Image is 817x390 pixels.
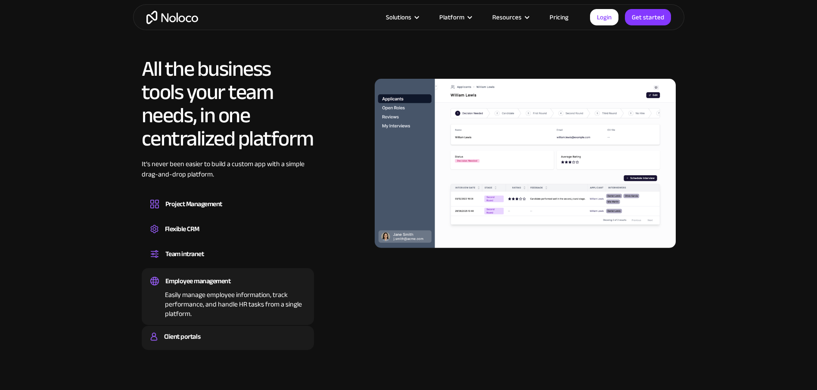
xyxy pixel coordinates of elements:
[165,275,231,288] div: Employee management
[165,198,222,210] div: Project Management
[165,248,204,260] div: Team intranet
[386,12,411,23] div: Solutions
[625,9,671,25] a: Get started
[142,159,314,192] div: It’s never been easier to build a custom app with a simple drag-and-drop platform.
[150,343,305,346] div: Build a secure, fully-branded, and personalized client portal that lets your customers self-serve.
[142,57,314,150] h2: All the business tools your team needs, in one centralized platform
[482,12,539,23] div: Resources
[150,288,305,319] div: Easily manage employee information, track performance, and handle HR tasks from a single platform.
[150,210,305,213] div: Design custom project management tools to speed up workflows, track progress, and optimize your t...
[590,9,618,25] a: Login
[164,330,200,343] div: Client portals
[539,12,579,23] a: Pricing
[429,12,482,23] div: Platform
[439,12,464,23] div: Platform
[492,12,522,23] div: Resources
[150,260,305,263] div: Set up a central space for your team to collaborate, share information, and stay up to date on co...
[375,12,429,23] div: Solutions
[146,11,198,24] a: home
[150,235,305,238] div: Create a custom CRM that you can adapt to your business’s needs, centralize your workflows, and m...
[165,223,199,235] div: Flexible CRM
